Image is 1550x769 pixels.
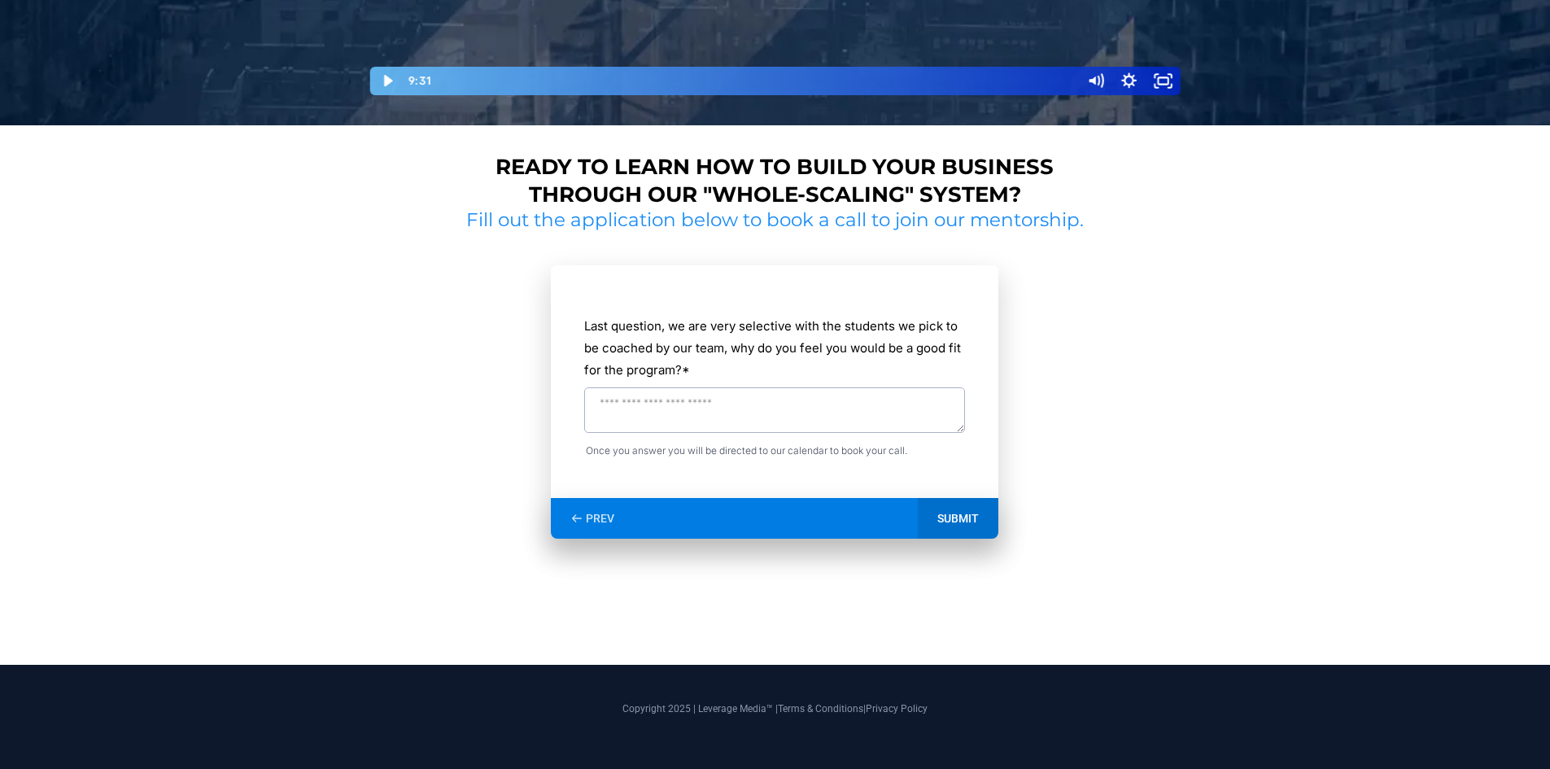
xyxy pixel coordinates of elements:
a: Terms & Conditions [778,703,863,714]
h2: Fill out the application below to book a call to join our mentorship. [461,208,1090,233]
a: Privacy Policy [866,703,928,714]
span: PREV [586,511,614,526]
strong: Ready to learn how to build your business through our "whole-scaling" system? [496,154,1054,208]
div: SUBMIT [918,498,998,539]
label: Last question, we are very selective with the students we pick to be coached by our team, why do ... [584,315,965,381]
p: Copyright 2025 | Leverage Media™ | | [316,701,1235,716]
span: Once you answer you will be directed to our calendar to book your call. [586,442,965,460]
